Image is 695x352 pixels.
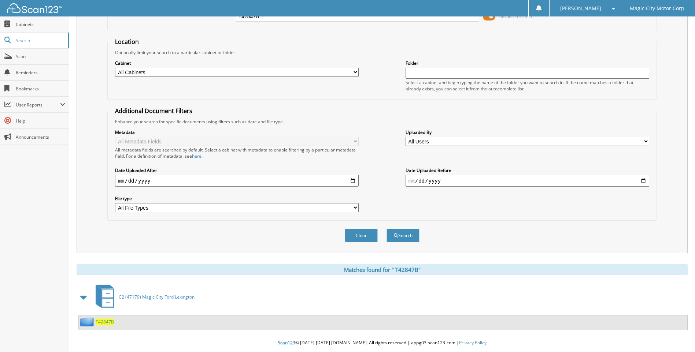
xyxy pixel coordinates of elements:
[77,264,688,275] div: Matches found for " T42847B"
[499,14,532,19] span: Advanced Search
[406,167,649,173] label: Date Uploaded Before
[69,334,695,352] div: © [DATE]-[DATE] [DOMAIN_NAME]. All rights reserved | appg03-scan123-com |
[16,86,65,92] span: Bookmarks
[16,70,65,76] span: Reminders
[111,49,653,56] div: Optionally limit your search to a particular cabinet or folder
[16,53,65,60] span: Scan
[80,317,96,326] img: folder2.png
[387,229,419,242] button: Search
[96,319,114,325] span: T 4 2 8 4 7 B
[459,340,487,346] a: Privacy Policy
[115,195,359,202] label: File type
[406,79,649,92] div: Select a cabinet and begin typing the name of the folder you want to search in. If the name match...
[91,282,195,311] a: C2 (47179) Magic City Ford Lexington
[111,119,653,125] div: Enhance your search for specific documents using filters such as date and file type.
[16,118,65,124] span: Help
[96,319,114,325] a: T42847B
[115,60,359,66] label: Cabinet
[115,175,359,187] input: start
[345,229,378,242] button: Clear
[119,294,195,300] span: C 2 ( 4 7 1 7 9 ) M a g i c C i t y F o r d L e x i n g t o n
[7,3,62,13] img: scan123-logo-white.svg
[560,6,601,11] span: [PERSON_NAME]
[658,317,695,352] iframe: Chat Widget
[16,102,60,108] span: User Reports
[16,37,64,44] span: Search
[115,147,359,159] div: All metadata fields are searched by default. Select a cabinet with metadata to enable filtering b...
[16,134,65,140] span: Announcements
[115,129,359,135] label: Metadata
[111,107,196,115] legend: Additional Document Filters
[111,38,143,46] legend: Location
[16,21,65,27] span: Cabinets
[192,153,202,159] a: here
[278,340,295,346] span: Scan123
[406,175,649,187] input: end
[630,6,684,11] span: Magic City Motor Corp
[406,60,649,66] label: Folder
[115,167,359,173] label: Date Uploaded After
[406,129,649,135] label: Uploaded By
